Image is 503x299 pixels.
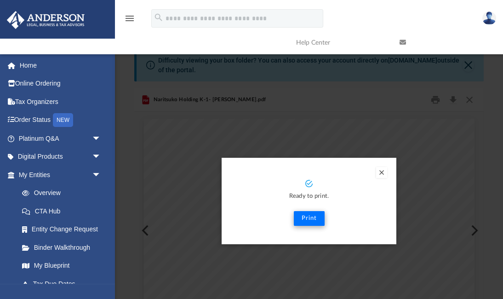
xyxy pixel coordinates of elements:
[13,184,115,202] a: Overview
[231,191,387,202] p: Ready to print.
[13,220,115,239] a: Entity Change Request
[6,129,115,148] a: Platinum Q&Aarrow_drop_down
[92,129,110,148] span: arrow_drop_down
[13,275,115,293] a: Tax Due Dates
[92,148,110,167] span: arrow_drop_down
[294,211,325,226] button: Print
[6,148,115,166] a: Digital Productsarrow_drop_down
[6,56,115,75] a: Home
[154,12,164,23] i: search
[92,166,110,184] span: arrow_drop_down
[6,92,115,111] a: Tax Organizers
[6,111,115,130] a: Order StatusNEW
[13,257,110,275] a: My Blueprint
[53,113,73,127] div: NEW
[6,166,115,184] a: My Entitiesarrow_drop_down
[482,11,496,25] img: User Pic
[4,11,87,29] img: Anderson Advisors Platinum Portal
[6,75,115,93] a: Online Ordering
[13,238,115,257] a: Binder Walkthrough
[124,13,135,24] i: menu
[124,17,135,24] a: menu
[13,202,115,220] a: CTA Hub
[289,24,393,61] a: Help Center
